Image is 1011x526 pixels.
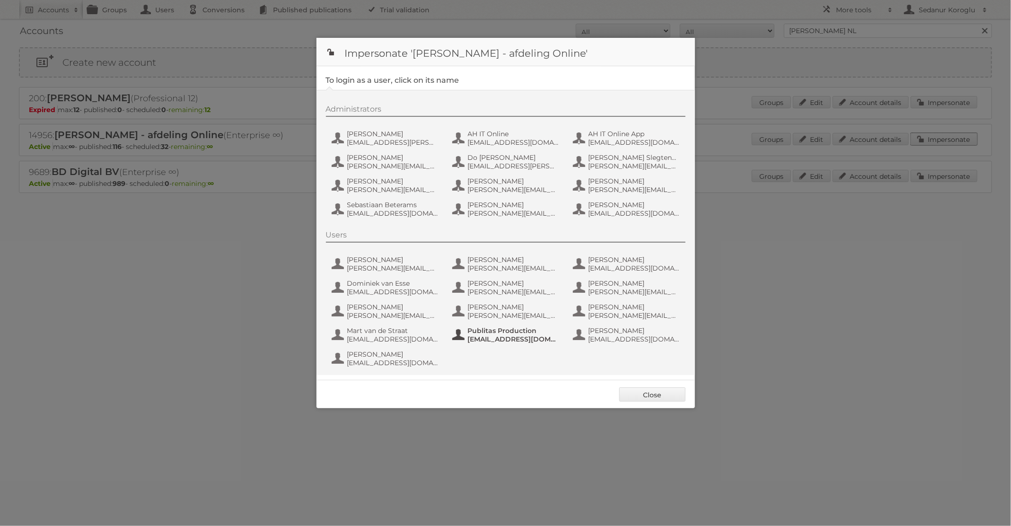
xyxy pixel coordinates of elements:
[347,303,439,311] span: [PERSON_NAME]
[347,359,439,367] span: [EMAIL_ADDRESS][DOMAIN_NAME]
[589,130,680,138] span: AH IT Online App
[468,311,560,320] span: [PERSON_NAME][EMAIL_ADDRESS][PERSON_NAME][DOMAIN_NAME]
[347,209,439,218] span: [EMAIL_ADDRESS][DOMAIN_NAME]
[347,350,439,359] span: [PERSON_NAME]
[331,349,442,368] button: [PERSON_NAME] [EMAIL_ADDRESS][DOMAIN_NAME]
[347,185,439,194] span: [PERSON_NAME][EMAIL_ADDRESS][DOMAIN_NAME]
[468,264,560,272] span: [PERSON_NAME][EMAIL_ADDRESS][DOMAIN_NAME]
[468,255,560,264] span: [PERSON_NAME]
[451,200,563,219] button: [PERSON_NAME] [PERSON_NAME][EMAIL_ADDRESS][PERSON_NAME][DOMAIN_NAME]
[468,177,560,185] span: [PERSON_NAME]
[589,162,680,170] span: [PERSON_NAME][EMAIL_ADDRESS][DOMAIN_NAME]
[347,255,439,264] span: [PERSON_NAME]
[572,302,683,321] button: [PERSON_NAME] [PERSON_NAME][EMAIL_ADDRESS][DOMAIN_NAME]
[316,38,695,66] h1: Impersonate '[PERSON_NAME] - afdeling Online'
[468,162,560,170] span: [EMAIL_ADDRESS][PERSON_NAME][DOMAIN_NAME]
[347,153,439,162] span: [PERSON_NAME]
[451,302,563,321] button: [PERSON_NAME] [PERSON_NAME][EMAIL_ADDRESS][PERSON_NAME][DOMAIN_NAME]
[468,279,560,288] span: [PERSON_NAME]
[451,129,563,148] button: AH IT Online [EMAIL_ADDRESS][DOMAIN_NAME]
[331,325,442,344] button: Mart van de Straat [EMAIL_ADDRESS][DOMAIN_NAME]
[589,279,680,288] span: [PERSON_NAME]
[347,311,439,320] span: [PERSON_NAME][EMAIL_ADDRESS][PERSON_NAME][DOMAIN_NAME]
[326,230,686,243] div: Users
[326,105,686,117] div: Administrators
[451,278,563,297] button: [PERSON_NAME] [PERSON_NAME][EMAIL_ADDRESS][DOMAIN_NAME]
[451,176,563,195] button: [PERSON_NAME] [PERSON_NAME][EMAIL_ADDRESS][DOMAIN_NAME]
[589,201,680,209] span: [PERSON_NAME]
[331,302,442,321] button: [PERSON_NAME] [PERSON_NAME][EMAIL_ADDRESS][PERSON_NAME][DOMAIN_NAME]
[347,288,439,296] span: [EMAIL_ADDRESS][DOMAIN_NAME]
[331,278,442,297] button: Dominiek van Esse [EMAIL_ADDRESS][DOMAIN_NAME]
[347,279,439,288] span: Dominiek van Esse
[589,326,680,335] span: [PERSON_NAME]
[451,254,563,273] button: [PERSON_NAME] [PERSON_NAME][EMAIL_ADDRESS][DOMAIN_NAME]
[347,138,439,147] span: [EMAIL_ADDRESS][PERSON_NAME][DOMAIN_NAME]
[347,201,439,209] span: Sebastiaan Beterams
[589,255,680,264] span: [PERSON_NAME]
[468,201,560,209] span: [PERSON_NAME]
[347,162,439,170] span: [PERSON_NAME][EMAIL_ADDRESS][DOMAIN_NAME]
[451,325,563,344] button: Publitas Production [EMAIL_ADDRESS][DOMAIN_NAME]
[589,185,680,194] span: [PERSON_NAME][EMAIL_ADDRESS][PERSON_NAME][DOMAIN_NAME]
[468,303,560,311] span: [PERSON_NAME]
[589,138,680,147] span: [EMAIL_ADDRESS][DOMAIN_NAME]
[331,152,442,171] button: [PERSON_NAME] [PERSON_NAME][EMAIL_ADDRESS][DOMAIN_NAME]
[589,177,680,185] span: [PERSON_NAME]
[572,152,683,171] button: [PERSON_NAME] Slegtenhorst [PERSON_NAME][EMAIL_ADDRESS][DOMAIN_NAME]
[589,303,680,311] span: [PERSON_NAME]
[572,325,683,344] button: [PERSON_NAME] [EMAIL_ADDRESS][DOMAIN_NAME]
[572,176,683,195] button: [PERSON_NAME] [PERSON_NAME][EMAIL_ADDRESS][PERSON_NAME][DOMAIN_NAME]
[589,264,680,272] span: [EMAIL_ADDRESS][DOMAIN_NAME]
[347,130,439,138] span: [PERSON_NAME]
[468,209,560,218] span: [PERSON_NAME][EMAIL_ADDRESS][PERSON_NAME][DOMAIN_NAME]
[468,185,560,194] span: [PERSON_NAME][EMAIL_ADDRESS][DOMAIN_NAME]
[589,288,680,296] span: [PERSON_NAME][EMAIL_ADDRESS][DOMAIN_NAME]
[326,76,459,85] legend: To login as a user, click on its name
[572,200,683,219] button: [PERSON_NAME] [EMAIL_ADDRESS][DOMAIN_NAME]
[347,177,439,185] span: [PERSON_NAME]
[572,278,683,297] button: [PERSON_NAME] [PERSON_NAME][EMAIL_ADDRESS][DOMAIN_NAME]
[589,153,680,162] span: [PERSON_NAME] Slegtenhorst
[468,326,560,335] span: Publitas Production
[468,138,560,147] span: [EMAIL_ADDRESS][DOMAIN_NAME]
[572,129,683,148] button: AH IT Online App [EMAIL_ADDRESS][DOMAIN_NAME]
[347,326,439,335] span: Mart van de Straat
[451,152,563,171] button: Do [PERSON_NAME] [EMAIL_ADDRESS][PERSON_NAME][DOMAIN_NAME]
[468,153,560,162] span: Do [PERSON_NAME]
[468,130,560,138] span: AH IT Online
[347,335,439,343] span: [EMAIL_ADDRESS][DOMAIN_NAME]
[331,129,442,148] button: [PERSON_NAME] [EMAIL_ADDRESS][PERSON_NAME][DOMAIN_NAME]
[331,254,442,273] button: [PERSON_NAME] [PERSON_NAME][EMAIL_ADDRESS][PERSON_NAME][DOMAIN_NAME]
[589,209,680,218] span: [EMAIL_ADDRESS][DOMAIN_NAME]
[331,200,442,219] button: Sebastiaan Beterams [EMAIL_ADDRESS][DOMAIN_NAME]
[619,387,686,402] a: Close
[572,254,683,273] button: [PERSON_NAME] [EMAIL_ADDRESS][DOMAIN_NAME]
[347,264,439,272] span: [PERSON_NAME][EMAIL_ADDRESS][PERSON_NAME][DOMAIN_NAME]
[589,311,680,320] span: [PERSON_NAME][EMAIL_ADDRESS][DOMAIN_NAME]
[589,335,680,343] span: [EMAIL_ADDRESS][DOMAIN_NAME]
[331,176,442,195] button: [PERSON_NAME] [PERSON_NAME][EMAIL_ADDRESS][DOMAIN_NAME]
[468,288,560,296] span: [PERSON_NAME][EMAIL_ADDRESS][DOMAIN_NAME]
[468,335,560,343] span: [EMAIL_ADDRESS][DOMAIN_NAME]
